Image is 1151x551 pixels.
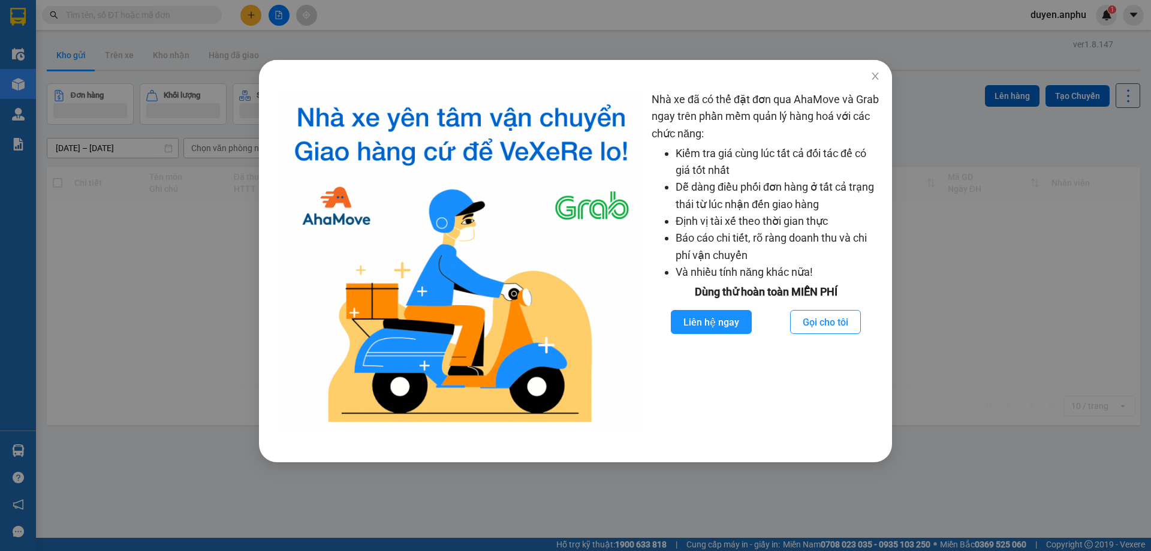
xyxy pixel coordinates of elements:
[676,264,880,281] li: Và nhiều tính năng khác nữa!
[790,310,861,334] button: Gọi cho tôi
[652,91,880,432] div: Nhà xe đã có thể đặt đơn qua AhaMove và Grab ngay trên phần mềm quản lý hàng hoá với các chức năng:
[652,284,880,300] div: Dùng thử hoàn toàn MIỄN PHÍ
[683,315,739,330] span: Liên hệ ngay
[676,145,880,179] li: Kiểm tra giá cùng lúc tất cả đối tác để có giá tốt nhất
[870,71,880,81] span: close
[676,230,880,264] li: Báo cáo chi tiết, rõ ràng doanh thu và chi phí vận chuyển
[676,213,880,230] li: Định vị tài xế theo thời gian thực
[671,310,752,334] button: Liên hệ ngay
[676,179,880,213] li: Dễ dàng điều phối đơn hàng ở tất cả trạng thái từ lúc nhận đến giao hàng
[281,91,642,432] img: logo
[858,60,892,94] button: Close
[803,315,848,330] span: Gọi cho tôi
